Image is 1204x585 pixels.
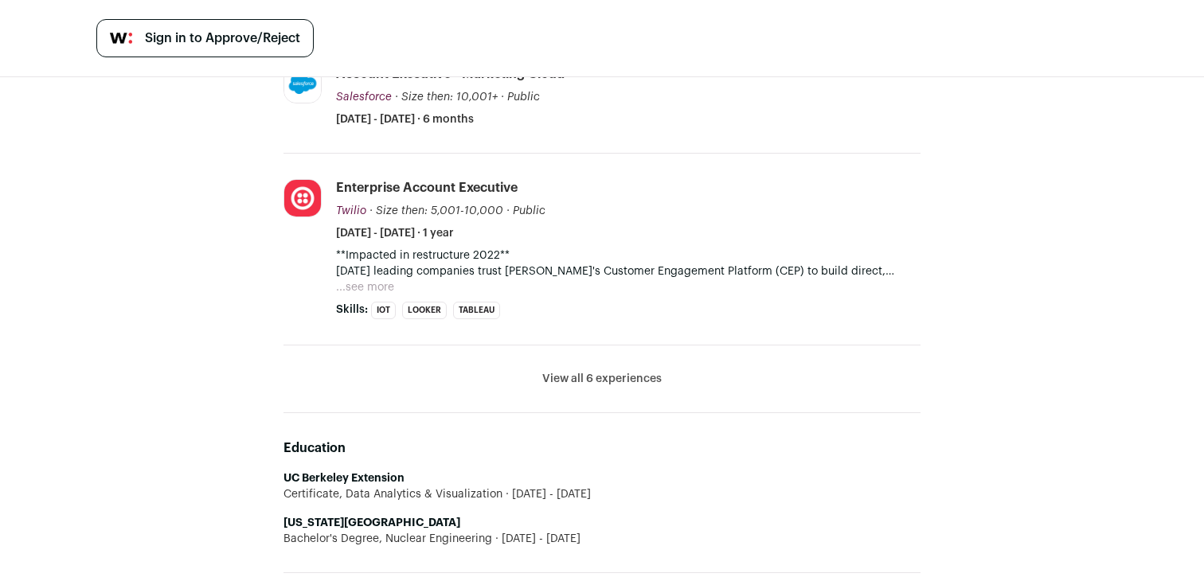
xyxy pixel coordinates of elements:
span: [DATE] - [DATE] · 1 year [336,225,454,241]
span: [DATE] - [DATE] · 6 months [336,111,474,127]
button: ...see more [336,279,394,295]
li: IOT [371,302,396,319]
button: View all 6 experiences [542,371,662,387]
img: 9ec907bf8bf7bd051eae7243908bc2757e1fb5ade49d9ac0816241e627f6fcbc.jpg [284,180,321,216]
span: Twilio [336,205,366,216]
p: [DATE] leading companies trust [PERSON_NAME]'s Customer Engagement Platform (CEP) to build direct... [336,263,921,279]
a: Sign in to Approve/Reject [96,19,314,57]
span: · Size then: 10,001+ [395,92,498,103]
img: wellfound-symbol-flush-black-fb3c872781a75f747ccb3a119075da62bfe97bd399995f84a933054e44a575c4.png [110,33,132,44]
div: Certificate, Data Analytics & Visualization [283,486,921,502]
span: [DATE] - [DATE] [502,486,591,502]
span: [DATE] - [DATE] [492,531,580,547]
span: Skills: [336,302,368,318]
div: Enterprise Account Executive [336,179,518,197]
strong: UC Berkeley Extension [283,473,405,484]
p: **Impacted in restructure 2022** [336,248,921,263]
span: Salesforce [336,92,392,103]
li: Tableau [453,302,500,319]
span: · [501,89,504,105]
span: · [506,203,510,219]
span: Public [507,92,540,103]
h2: Education [283,439,921,458]
strong: [US_STATE][GEOGRAPHIC_DATA] [283,517,460,528]
img: a15e16b4a572e6d789ff6890fffe31942b924de32350d3da2095d3676c91ed56.jpg [284,66,321,103]
span: Sign in to Approve/Reject [145,29,300,48]
span: Public [513,205,545,216]
span: · Size then: 5,001-10,000 [369,205,503,216]
div: Bachelor's Degree, Nuclear Engineering [283,531,921,547]
li: Looker [402,302,447,319]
